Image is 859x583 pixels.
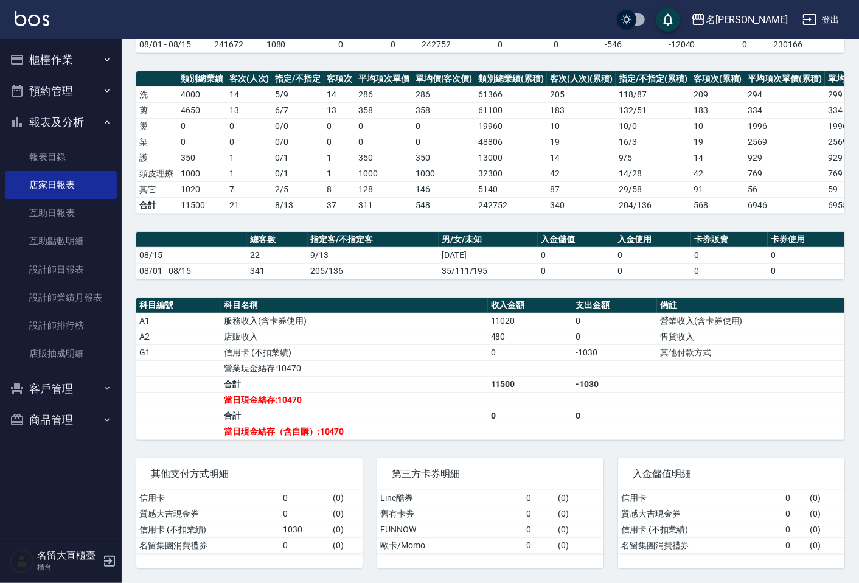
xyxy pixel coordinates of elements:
td: 信用卡 (不扣業績) [221,344,487,360]
td: -1030 [572,376,657,392]
table: a dense table [136,298,844,440]
td: 1 [226,150,273,166]
td: 6 / 7 [272,102,324,118]
th: 入金儲值 [538,232,614,248]
td: 0 [530,37,582,52]
td: ( 0 ) [555,537,603,553]
td: 42 [690,166,745,181]
td: 2569 [745,134,826,150]
td: 0 [782,506,807,522]
td: 241672 [211,37,263,52]
table: a dense table [618,490,844,554]
td: G1 [136,344,221,360]
td: 7 [226,181,273,197]
td: -12040 [645,37,718,52]
td: 769 [745,166,826,181]
td: 0 [226,134,273,150]
td: 1000 [412,166,476,181]
td: 0 [488,408,572,424]
td: 548 [412,197,476,213]
button: 名[PERSON_NAME] [686,7,793,32]
td: 1996 [745,118,826,134]
td: 舊有卡券 [377,506,523,522]
td: 350 [412,150,476,166]
td: 21 [226,197,273,213]
td: 燙 [136,118,178,134]
td: 9 / 5 [616,150,690,166]
td: 242752 [475,197,547,213]
td: 1000 [355,166,412,181]
td: 929 [745,150,826,166]
td: 洗 [136,86,178,102]
td: 0 [572,329,657,344]
td: 歐卡/Momo [377,537,523,553]
td: 0 [367,37,419,52]
td: 341 [247,263,307,279]
td: 87 [547,181,616,197]
td: [DATE] [439,247,538,263]
td: 0 [768,263,844,279]
th: 收入金額 [488,298,572,313]
td: 22 [247,247,307,263]
td: ( 0 ) [555,490,603,506]
td: 0 [280,490,330,506]
td: 0 [523,506,555,522]
td: ( 0 ) [807,506,844,522]
td: -546 [582,37,645,52]
th: 客項次 [324,71,355,87]
td: 售貨收入 [657,329,844,344]
td: 13000 [475,150,547,166]
td: 128 [355,181,412,197]
td: 當日現金結存:10470 [221,392,487,408]
td: 0 [178,118,226,134]
td: 14 [690,150,745,166]
td: 1020 [178,181,226,197]
td: 質感大吉現金券 [618,506,782,522]
th: 指定/不指定 [272,71,324,87]
td: 0 [614,263,691,279]
td: 其他付款方式 [657,344,844,360]
td: 信用卡 (不扣業績) [136,522,280,537]
td: ( 0 ) [807,490,844,506]
td: 209 [690,86,745,102]
td: 350 [355,150,412,166]
td: 0 / 1 [272,150,324,166]
td: 信用卡 [136,490,280,506]
td: 61366 [475,86,547,102]
td: 0 [614,247,691,263]
th: 平均項次單價 [355,71,412,87]
td: 0 [226,118,273,134]
td: 當日現金結存（含自購）:10470 [221,424,487,439]
td: ( 0 ) [330,506,363,522]
td: ( 0 ) [807,537,844,553]
th: 科目名稱 [221,298,487,313]
td: 56 [745,181,826,197]
td: 0 [538,247,614,263]
td: 1 [324,166,355,181]
td: 0 [280,537,330,553]
th: 總客數 [247,232,307,248]
td: 0 [324,118,355,134]
td: 19 [690,134,745,150]
td: -1030 [572,344,657,360]
td: 16 / 3 [616,134,690,150]
td: 286 [355,86,412,102]
td: 0 [324,134,355,150]
td: 0 [782,522,807,537]
td: 0 [315,37,367,52]
button: 登出 [798,9,844,31]
td: 37 [324,197,355,213]
td: 0 [572,313,657,329]
td: 營業現金結存:10470 [221,360,487,376]
td: 29 / 58 [616,181,690,197]
td: 店販收入 [221,329,487,344]
td: 08/01 - 08/15 [136,37,211,52]
td: 10 / 0 [616,118,690,134]
td: 08/15 [136,247,247,263]
td: 334 [745,102,826,118]
td: 剪 [136,102,178,118]
td: 0 [355,118,412,134]
td: 0 [488,344,572,360]
td: 132 / 51 [616,102,690,118]
td: 1000 [178,166,226,181]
